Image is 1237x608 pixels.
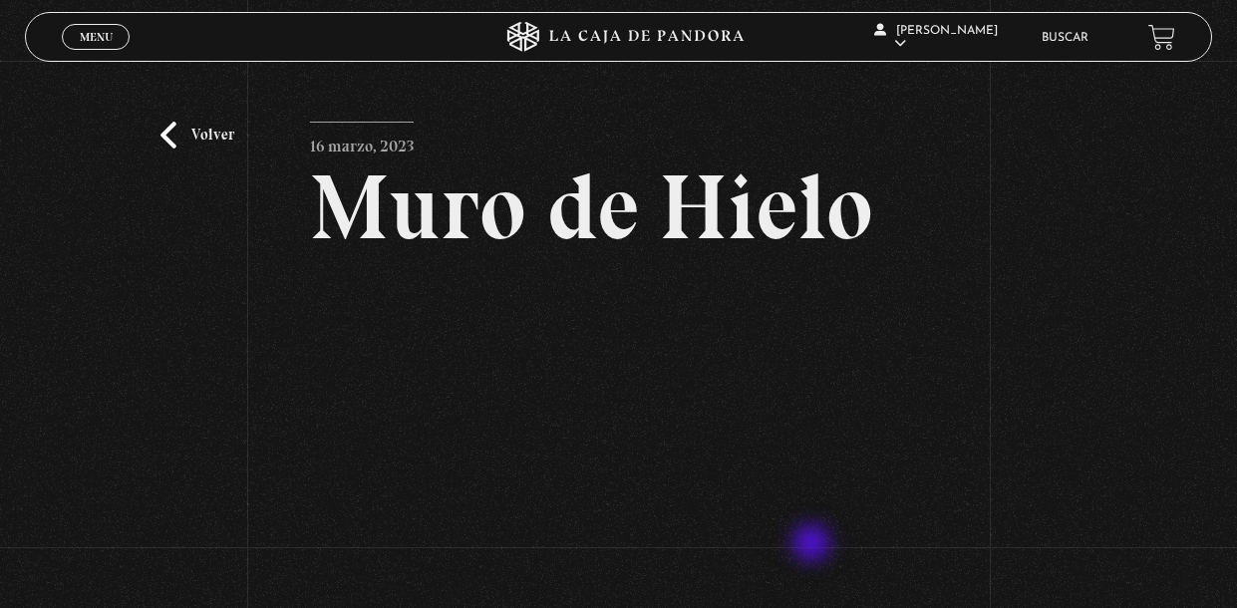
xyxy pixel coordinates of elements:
[1148,24,1175,51] a: View your shopping cart
[874,25,998,50] span: [PERSON_NAME]
[73,48,120,62] span: Cerrar
[80,31,113,43] span: Menu
[1042,32,1088,44] a: Buscar
[310,161,928,253] h2: Muro de Hielo
[160,122,234,149] a: Volver
[310,122,414,161] p: 16 marzo, 2023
